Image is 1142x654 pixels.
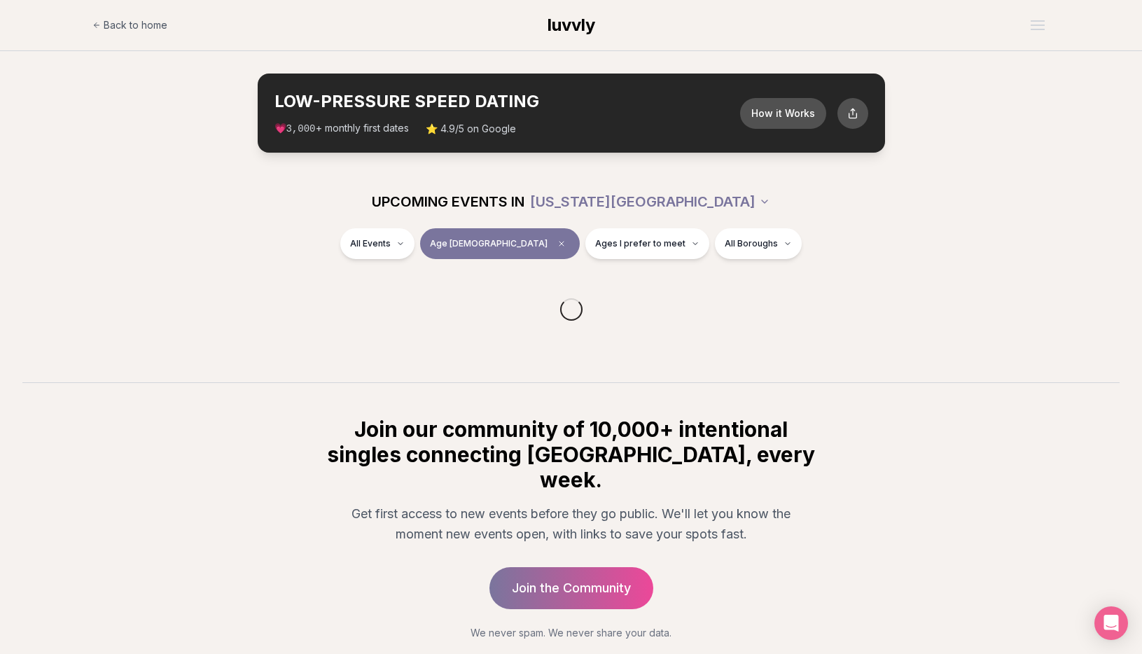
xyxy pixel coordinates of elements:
span: All Boroughs [725,238,778,249]
span: Clear age [553,235,570,252]
div: Open Intercom Messenger [1094,606,1128,640]
span: Back to home [104,18,167,32]
span: luvvly [548,15,595,35]
span: Age [DEMOGRAPHIC_DATA] [430,238,548,249]
h2: Join our community of 10,000+ intentional singles connecting [GEOGRAPHIC_DATA], every week. [325,417,818,492]
span: 3,000 [286,123,316,134]
a: Join the Community [489,567,653,609]
span: Ages I prefer to meet [595,238,685,249]
a: luvvly [548,14,595,36]
p: Get first access to new events before they go public. We'll let you know the moment new events op... [336,503,807,545]
button: [US_STATE][GEOGRAPHIC_DATA] [531,186,770,217]
span: UPCOMING EVENTS IN [372,192,525,211]
h2: LOW-PRESSURE SPEED DATING [274,90,740,113]
button: All Boroughs [715,228,802,259]
button: How it Works [740,98,826,129]
button: Age [DEMOGRAPHIC_DATA]Clear age [420,228,580,259]
span: All Events [350,238,391,249]
span: ⭐ 4.9/5 on Google [426,122,516,136]
a: Back to home [92,11,167,39]
button: Open menu [1025,15,1050,36]
button: All Events [340,228,415,259]
span: 💗 + monthly first dates [274,121,409,136]
button: Ages I prefer to meet [585,228,709,259]
p: We never spam. We never share your data. [325,626,818,640]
